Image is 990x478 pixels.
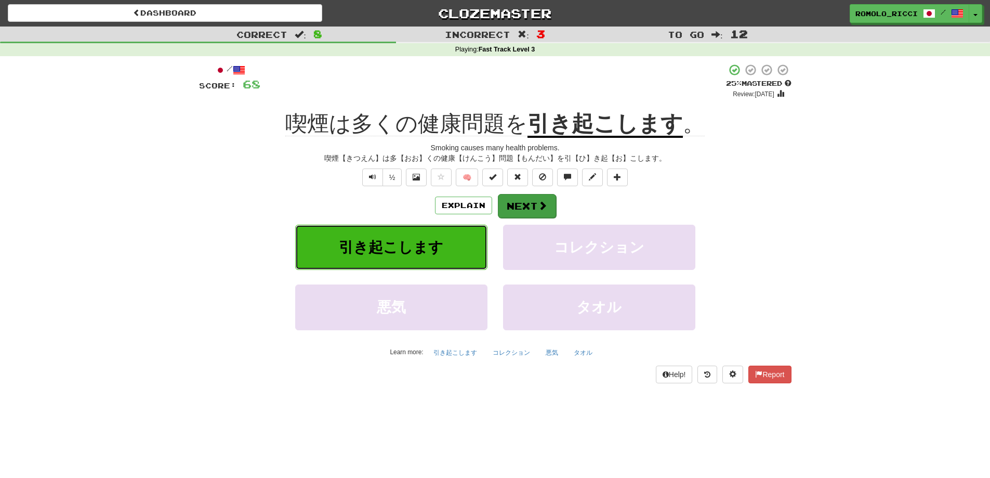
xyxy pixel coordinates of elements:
[503,225,695,270] button: コレクション
[243,77,260,91] span: 68
[377,299,406,315] span: 悪気
[726,79,742,87] span: 25 %
[199,81,236,90] span: Score:
[507,169,528,186] button: Reset to 0% Mastered (alt+r)
[554,239,644,255] span: コレクション
[576,299,622,315] span: タオル
[536,28,545,40] span: 3
[498,194,556,218] button: Next
[482,169,503,186] button: Set this sentence to 100% Mastered (alt+m)
[338,4,652,22] a: Clozemaster
[295,225,487,270] button: 引き起こします
[236,29,287,40] span: Correct
[850,4,969,23] a: Romolo_Ricci /
[487,345,536,360] button: コレクション
[295,285,487,330] button: 悪気
[607,169,628,186] button: Add to collection (alt+a)
[711,30,723,39] span: :
[435,197,492,214] button: Explain
[199,153,791,163] div: 喫煙【きつえん】は多【おお】くの健康【けんこう】問題【もんだい】を引【ひ】き起【お】こします。
[339,239,443,255] span: 引き起こします
[697,366,717,383] button: Round history (alt+y)
[733,91,774,98] small: Review: [DATE]
[360,169,402,186] div: Text-to-speech controls
[285,111,527,136] span: 喫煙は多くの健康問題を
[656,366,693,383] button: Help!
[855,9,918,18] span: Romolo_Ricci
[406,169,427,186] button: Show image (alt+x)
[532,169,553,186] button: Ignore sentence (alt+i)
[582,169,603,186] button: Edit sentence (alt+d)
[382,169,402,186] button: ½
[503,285,695,330] button: タオル
[683,111,705,136] span: 。
[456,169,478,186] button: 🧠
[199,143,791,153] div: Smoking causes many health problems.
[428,345,483,360] button: 引き起こします
[313,28,322,40] span: 8
[8,4,322,22] a: Dashboard
[390,348,423,356] small: Learn more:
[362,169,383,186] button: Play sentence audio (ctl+space)
[540,345,564,360] button: 悪気
[527,111,683,138] u: 引き起こします
[479,46,535,53] strong: Fast Track Level 3
[557,169,578,186] button: Discuss sentence (alt+u)
[568,345,598,360] button: タオル
[518,30,529,39] span: :
[668,29,704,40] span: To go
[730,28,748,40] span: 12
[445,29,510,40] span: Incorrect
[431,169,452,186] button: Favorite sentence (alt+f)
[199,63,260,76] div: /
[295,30,306,39] span: :
[748,366,791,383] button: Report
[726,79,791,88] div: Mastered
[941,8,946,16] span: /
